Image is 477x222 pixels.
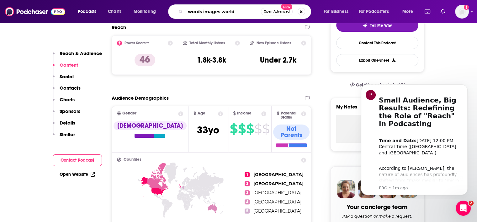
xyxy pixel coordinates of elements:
div: Not Parents [273,125,310,140]
span: 5 [245,208,250,214]
p: Sponsors [60,108,80,114]
a: Show notifications dropdown [422,6,433,17]
button: Social [53,74,74,85]
a: Charts [104,7,125,17]
span: [GEOGRAPHIC_DATA] [253,208,301,214]
button: open menu [398,7,421,17]
span: Age [198,111,205,115]
span: Countries [124,158,141,162]
span: [GEOGRAPHIC_DATA] [253,190,301,196]
p: Similar [60,131,75,137]
span: 4 [245,199,250,204]
span: 1 [245,172,250,177]
span: Tell Me Why [370,23,392,28]
p: Reach & Audience [60,50,102,56]
a: Open Website [60,172,95,177]
span: $ [262,124,269,134]
h2: Reach [112,24,126,30]
button: Content [53,62,78,74]
p: Social [60,74,74,80]
span: Monitoring [134,7,156,16]
iframe: Intercom live chat [456,201,471,216]
p: Content [60,62,78,68]
span: More [402,7,413,16]
span: 3 [245,190,250,195]
span: [GEOGRAPHIC_DATA] [253,199,301,205]
span: 2 [245,181,250,186]
button: open menu [319,7,356,17]
h3: 1.8k-3.8k [197,55,226,65]
span: $ [254,124,262,134]
span: For Business [324,7,348,16]
span: Gender [122,111,136,115]
h3: Under 2.7k [260,55,296,65]
button: Sponsors [53,108,80,120]
span: Open Advanced [264,10,290,13]
span: Parental Status [281,111,300,119]
button: Charts [53,97,75,108]
span: For Podcasters [359,7,389,16]
button: Show profile menu [455,5,469,19]
button: Open AdvancedNew [261,8,293,15]
button: Similar [53,131,75,143]
span: Charts [108,7,121,16]
button: Reach & Audience [53,50,102,62]
h2: New Episode Listens [257,41,291,45]
img: Sydney Profile [337,180,355,198]
img: Podchaser - Follow, Share and Rate Podcasts [5,6,65,18]
div: Your concierge team [347,203,407,211]
div: [DEMOGRAPHIC_DATA] [114,121,187,130]
iframe: Intercom notifications message [352,79,477,199]
button: Contact Podcast [53,154,102,166]
span: $ [246,124,254,134]
span: New [281,4,292,10]
a: Contact This Podcast [336,37,418,49]
svg: Add a profile image [464,5,469,10]
h2: Power Score™ [125,41,149,45]
a: Get this podcast via API [345,77,410,93]
p: Contacts [60,85,81,91]
p: Details [60,120,75,126]
span: $ [238,124,246,134]
span: $ [230,124,237,134]
img: User Profile [455,5,469,19]
div: Ask a question or make a request. [342,214,412,219]
p: Charts [60,97,75,103]
label: My Notes [336,104,418,115]
p: 46 [135,54,155,66]
button: Details [53,120,75,131]
span: [GEOGRAPHIC_DATA] [253,172,304,177]
h2: Total Monthly Listens [189,41,225,45]
button: tell me why sparkleTell Me Why [336,19,418,32]
a: Show notifications dropdown [438,6,448,17]
input: Search podcasts, credits, & more... [185,7,261,17]
span: 2 [469,201,474,206]
span: Income [237,111,252,115]
button: Export One-Sheet [336,54,418,66]
span: 33 yo [197,124,219,136]
button: open menu [355,7,398,17]
span: [GEOGRAPHIC_DATA] [253,181,304,186]
img: tell me why sparkle [363,23,368,28]
div: Search podcasts, credits, & more... [174,4,317,19]
button: open menu [129,7,164,17]
button: open menu [73,7,104,17]
span: Logged in as lealy [455,5,469,19]
span: Podcasts [78,7,96,16]
h2: Audience Demographics [112,95,169,101]
button: Contacts [53,85,81,97]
